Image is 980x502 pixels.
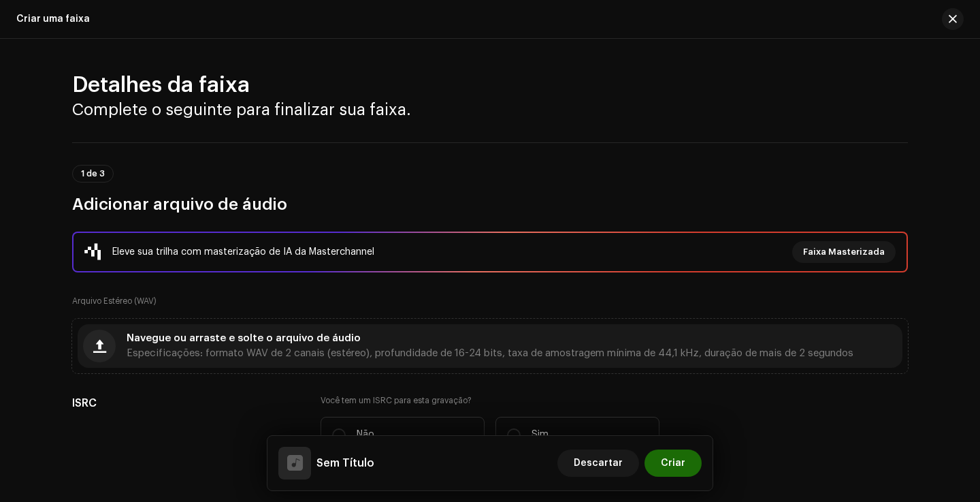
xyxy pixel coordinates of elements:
[316,455,374,471] h5: Sem Título
[532,428,549,442] p: Sim
[803,238,885,266] span: Faixa Masterizada
[72,395,299,411] h5: ISRC
[127,334,361,343] span: Navegue ou arraste e solte o arquivo de áudio
[321,395,659,406] label: Você tem um ISRC para esta gravação?
[72,72,908,99] h2: Detalhes da faixa
[127,349,853,358] span: Especificações: formato WAV de 2 canais (estéreo), profundidade de 16-24 bits, taxa de amostragem...
[557,450,639,477] button: Descartar
[661,450,685,477] span: Criar
[574,450,623,477] span: Descartar
[357,428,374,442] p: Não
[792,241,896,263] button: Faixa Masterizada
[112,244,374,260] div: Eleve sua trilha com masterização de IA da Masterchannel
[644,450,702,477] button: Criar
[72,193,908,215] h3: Adicionar arquivo de áudio
[72,99,908,121] h3: Complete o seguinte para finalizar sua faixa.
